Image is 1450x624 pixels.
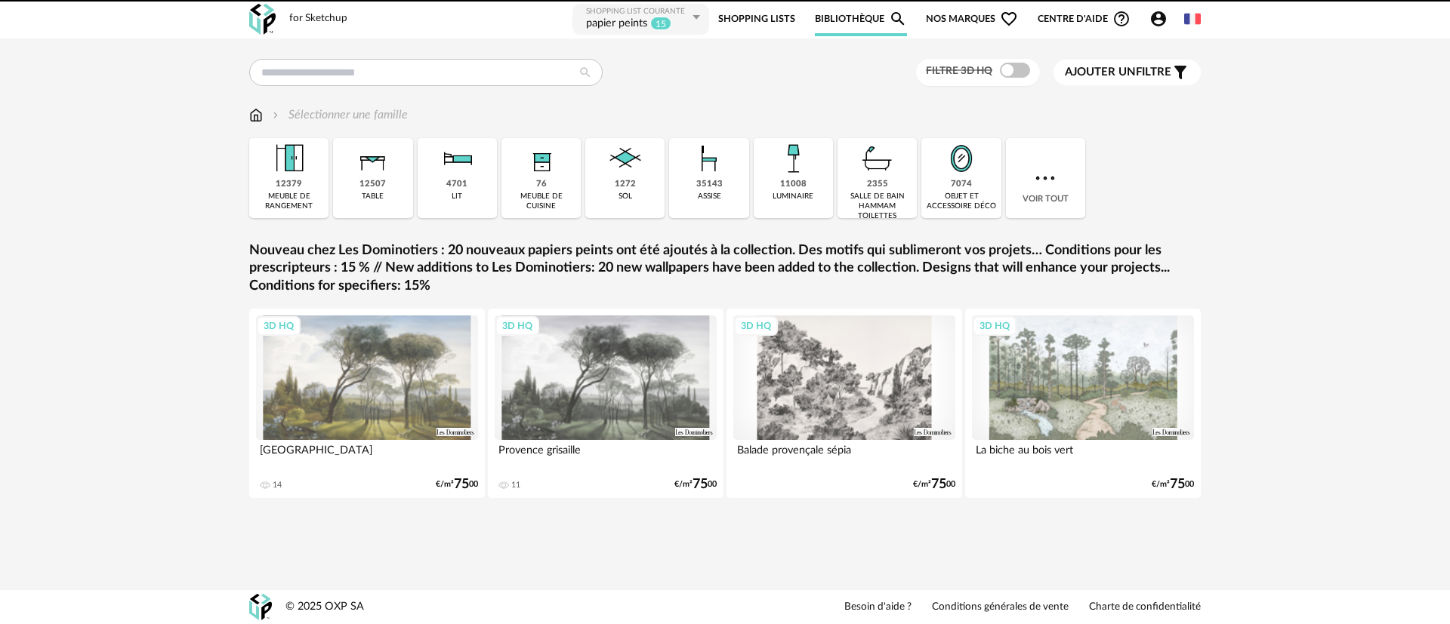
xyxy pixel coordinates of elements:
[257,316,301,336] div: 3D HQ
[650,17,671,30] sup: 15
[511,480,520,490] div: 11
[1170,479,1185,490] span: 75
[605,138,646,179] img: Sol.png
[454,479,469,490] span: 75
[289,12,347,26] div: for Sketchup
[1152,479,1194,490] div: €/m² 00
[733,440,955,470] div: Balade provençale sépia
[973,316,1017,336] div: 3D HQ
[269,138,310,179] img: Meuble%20de%20rangement.png
[273,480,282,490] div: 14
[359,179,386,190] div: 12507
[773,138,813,179] img: Luminaire.png
[249,309,485,498] a: 3D HQ [GEOGRAPHIC_DATA] 14 €/m²7500
[615,179,636,190] div: 1272
[780,179,807,190] div: 11008
[362,192,384,201] div: table
[436,479,478,490] div: €/m² 00
[270,106,282,124] img: svg+xml;base64,PHN2ZyB3aWR0aD0iMTYiIGhlaWdodD0iMTYiIHZpZXdCb3g9IjAgMCAxNiAxNiIgZmlsbD0ibm9uZSIgeG...
[941,138,982,179] img: Miroir.png
[674,479,717,490] div: €/m² 00
[495,316,539,336] div: 3D HQ
[857,138,898,179] img: Salle%20de%20bain.png
[972,440,1194,470] div: La biche au bois vert
[1054,60,1201,85] button: Ajouter unfiltre Filter icon
[1038,10,1131,28] span: Centre d'aideHelp Circle Outline icon
[249,4,276,35] img: OXP
[913,479,955,490] div: €/m² 00
[249,594,272,620] img: OXP
[689,138,730,179] img: Assise.png
[495,440,717,470] div: Provence grisaille
[488,309,723,498] a: 3D HQ Provence grisaille 11 €/m²7500
[842,192,912,221] div: salle de bain hammam toilettes
[1171,63,1189,81] span: Filter icon
[931,479,946,490] span: 75
[696,179,723,190] div: 35143
[718,2,795,36] a: Shopping Lists
[249,106,263,124] img: svg+xml;base64,PHN2ZyB3aWR0aD0iMTYiIGhlaWdodD0iMTciIHZpZXdCb3g9IjAgMCAxNiAxNyIgZmlsbD0ibm9uZSIgeG...
[1184,11,1201,27] img: fr
[586,17,647,32] div: papier peints
[867,179,888,190] div: 2355
[734,316,778,336] div: 3D HQ
[727,309,962,498] a: 3D HQ Balade provençale sépia €/m²7500
[619,192,632,201] div: sol
[1065,65,1171,80] span: filtre
[270,106,408,124] div: Sélectionner une famille
[951,179,972,190] div: 7074
[773,192,813,201] div: luminaire
[256,440,478,470] div: [GEOGRAPHIC_DATA]
[926,66,992,76] span: Filtre 3D HQ
[1000,10,1018,28] span: Heart Outline icon
[353,138,393,179] img: Table.png
[926,192,996,211] div: objet et accessoire déco
[1149,10,1174,28] span: Account Circle icon
[1089,601,1201,614] a: Charte de confidentialité
[506,192,576,211] div: meuble de cuisine
[926,2,1018,36] span: Nos marques
[965,309,1201,498] a: 3D HQ La biche au bois vert €/m²7500
[536,179,547,190] div: 76
[452,192,462,201] div: lit
[1065,66,1136,78] span: Ajouter un
[521,138,562,179] img: Rangement.png
[586,7,689,17] div: Shopping List courante
[285,600,364,614] div: © 2025 OXP SA
[1149,10,1168,28] span: Account Circle icon
[815,2,907,36] a: BibliothèqueMagnify icon
[249,242,1201,295] a: Nouveau chez Les Dominotiers : 20 nouveaux papiers peints ont été ajoutés à la collection. Des mo...
[698,192,721,201] div: assise
[889,10,907,28] span: Magnify icon
[437,138,477,179] img: Literie.png
[844,601,912,614] a: Besoin d'aide ?
[1032,164,1059,192] img: more.7b13dc1.svg
[1006,138,1085,218] div: Voir tout
[932,601,1069,614] a: Conditions générales de vente
[446,179,467,190] div: 4701
[276,179,302,190] div: 12379
[693,479,708,490] span: 75
[254,192,324,211] div: meuble de rangement
[1112,10,1131,28] span: Help Circle Outline icon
